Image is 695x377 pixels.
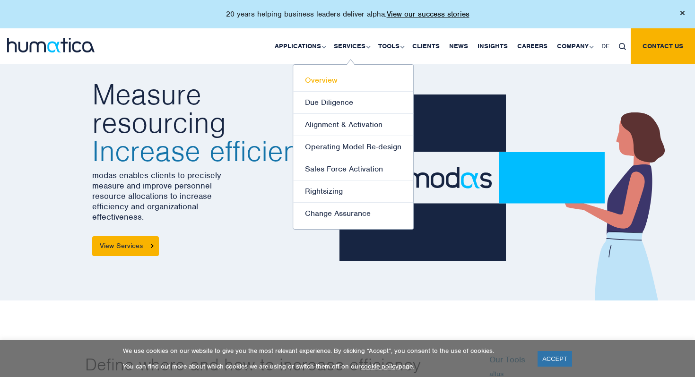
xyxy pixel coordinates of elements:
span: Increase efficiency [92,137,332,165]
a: cookie policy [361,362,399,370]
a: Clients [408,28,444,64]
a: Alignment & Activation [293,114,413,136]
img: about_banner1 [339,94,680,300]
a: Sales Force Activation [293,158,413,180]
a: Careers [513,28,552,64]
p: modas enables clients to precisely measure and improve personnel resource allocations to increase... [92,170,332,222]
p: You can find out more about which cookies we are using or switch them off on our page. [123,362,526,370]
p: 20 years helping business leaders deliver alpha. [226,9,469,19]
a: View Services [92,236,159,256]
a: News [444,28,473,64]
a: Rightsizing [293,180,413,203]
a: Tools [374,28,408,64]
a: DE [597,28,614,64]
a: Due Diligence [293,92,413,114]
a: View our success stories [387,9,469,19]
a: Contact us [631,28,695,64]
a: Company [552,28,597,64]
img: arrowicon [151,244,154,248]
a: Services [329,28,374,64]
h2: Measure resourcing [92,80,332,165]
a: Change Assurance [293,203,413,224]
img: logo [7,38,95,52]
a: Insights [473,28,513,64]
a: Overview [293,69,413,92]
a: Operating Model Re-design [293,136,413,158]
p: We use cookies on our website to give you the most relevant experience. By clicking “Accept”, you... [123,347,526,355]
span: DE [601,42,609,50]
a: ACCEPT [538,351,572,367]
img: search_icon [619,43,626,50]
a: Applications [270,28,329,64]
